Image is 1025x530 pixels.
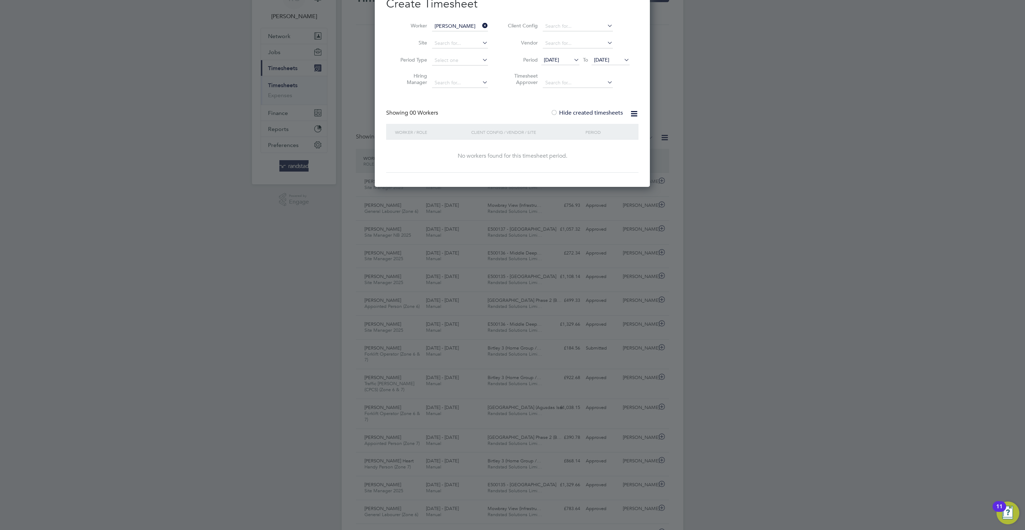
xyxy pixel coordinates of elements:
[410,109,438,116] span: 00 Workers
[432,38,488,48] input: Search for...
[594,57,609,63] span: [DATE]
[551,109,623,116] label: Hide created timesheets
[432,78,488,88] input: Search for...
[543,78,613,88] input: Search for...
[506,57,538,63] label: Period
[393,152,631,160] div: No workers found for this timesheet period.
[506,73,538,85] label: Timesheet Approver
[543,38,613,48] input: Search for...
[386,109,440,117] div: Showing
[395,22,427,29] label: Worker
[395,40,427,46] label: Site
[997,502,1019,524] button: Open Resource Center, 11 new notifications
[996,507,1003,516] div: 11
[393,124,469,140] div: Worker / Role
[432,21,488,31] input: Search for...
[544,57,559,63] span: [DATE]
[506,40,538,46] label: Vendor
[395,73,427,85] label: Hiring Manager
[432,56,488,65] input: Select one
[395,57,427,63] label: Period Type
[506,22,538,29] label: Client Config
[584,124,631,140] div: Period
[469,124,584,140] div: Client Config / Vendor / Site
[543,21,613,31] input: Search for...
[581,55,590,64] span: To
